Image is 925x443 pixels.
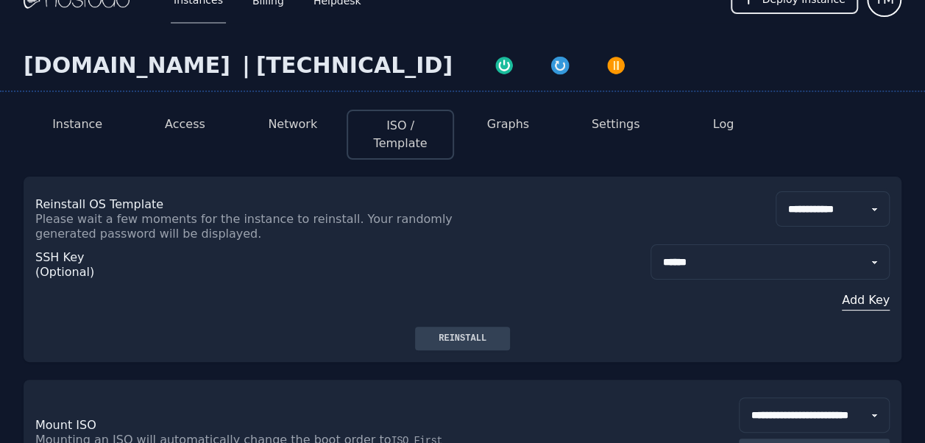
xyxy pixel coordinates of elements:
[256,52,453,79] div: [TECHNICAL_ID]
[268,116,317,133] button: Network
[588,52,644,76] button: Power Off
[35,212,463,241] p: Please wait a few moments for the instance to reinstall. Your randomly generated password will be...
[415,327,510,350] button: Reinstall
[606,55,626,76] img: Power Off
[165,116,205,133] button: Access
[360,117,441,152] button: ISO / Template
[494,55,514,76] img: Power On
[35,250,91,280] p: SSH Key (Optional)
[592,116,640,133] button: Settings
[651,291,890,309] button: Add Key
[236,52,256,79] div: |
[24,52,236,79] div: [DOMAIN_NAME]
[550,55,570,76] img: Restart
[35,197,463,212] p: Reinstall OS Template
[476,52,532,76] button: Power On
[532,52,588,76] button: Restart
[52,116,102,133] button: Instance
[713,116,734,133] button: Log
[35,418,463,433] p: Mount ISO
[427,333,498,344] div: Reinstall
[487,116,529,133] button: Graphs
